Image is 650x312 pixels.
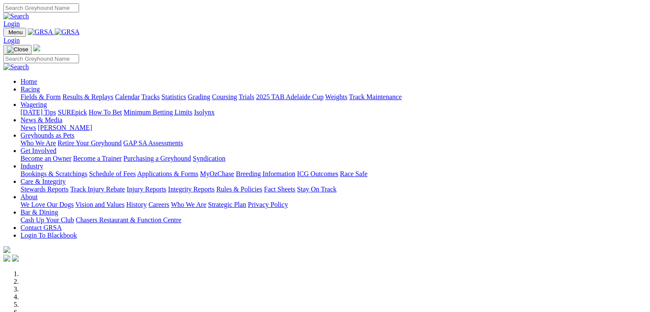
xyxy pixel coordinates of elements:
[21,101,47,108] a: Wagering
[148,201,169,208] a: Careers
[141,93,160,100] a: Tracks
[3,12,29,20] img: Search
[21,185,68,193] a: Stewards Reports
[21,109,56,116] a: [DATE] Tips
[21,155,647,162] div: Get Involved
[21,132,74,139] a: Greyhounds as Pets
[21,170,647,178] div: Industry
[162,93,186,100] a: Statistics
[89,109,122,116] a: How To Bet
[349,93,402,100] a: Track Maintenance
[21,185,647,193] div: Care & Integrity
[3,20,20,27] a: Login
[3,255,10,262] img: facebook.svg
[236,170,295,177] a: Breeding Information
[21,170,87,177] a: Bookings & Scratchings
[171,201,206,208] a: Who We Are
[124,139,183,147] a: GAP SA Assessments
[3,3,79,12] input: Search
[21,85,40,93] a: Racing
[21,209,58,216] a: Bar & Dining
[38,124,92,131] a: [PERSON_NAME]
[58,139,122,147] a: Retire Your Greyhound
[7,46,28,53] img: Close
[21,224,62,231] a: Contact GRSA
[21,139,647,147] div: Greyhounds as Pets
[21,147,56,154] a: Get Involved
[21,155,71,162] a: Become an Owner
[238,93,254,100] a: Trials
[188,93,210,100] a: Grading
[33,44,40,51] img: logo-grsa-white.png
[21,93,61,100] a: Fields & Form
[9,29,23,35] span: Menu
[3,45,32,54] button: Toggle navigation
[21,109,647,116] div: Wagering
[124,155,191,162] a: Purchasing a Greyhound
[58,109,87,116] a: SUREpick
[21,201,647,209] div: About
[124,109,192,116] a: Minimum Betting Limits
[73,155,122,162] a: Become a Trainer
[297,170,338,177] a: ICG Outcomes
[55,28,80,36] img: GRSA
[297,185,336,193] a: Stay On Track
[21,124,36,131] a: News
[21,162,43,170] a: Industry
[3,246,10,253] img: logo-grsa-white.png
[21,193,38,200] a: About
[340,170,367,177] a: Race Safe
[325,93,347,100] a: Weights
[216,185,262,193] a: Rules & Policies
[248,201,288,208] a: Privacy Policy
[264,185,295,193] a: Fact Sheets
[76,216,181,224] a: Chasers Restaurant & Function Centre
[194,109,215,116] a: Isolynx
[89,170,135,177] a: Schedule of Fees
[21,216,74,224] a: Cash Up Your Club
[21,124,647,132] div: News & Media
[21,93,647,101] div: Racing
[256,93,324,100] a: 2025 TAB Adelaide Cup
[200,170,234,177] a: MyOzChase
[193,155,225,162] a: Syndication
[3,28,26,37] button: Toggle navigation
[12,255,19,262] img: twitter.svg
[75,201,124,208] a: Vision and Values
[21,116,62,124] a: News & Media
[115,93,140,100] a: Calendar
[21,201,74,208] a: We Love Our Dogs
[21,78,37,85] a: Home
[28,28,53,36] img: GRSA
[208,201,246,208] a: Strategic Plan
[21,232,77,239] a: Login To Blackbook
[3,37,20,44] a: Login
[21,216,647,224] div: Bar & Dining
[168,185,215,193] a: Integrity Reports
[62,93,113,100] a: Results & Replays
[21,139,56,147] a: Who We Are
[21,178,66,185] a: Care & Integrity
[70,185,125,193] a: Track Injury Rebate
[137,170,198,177] a: Applications & Forms
[3,63,29,71] img: Search
[212,93,237,100] a: Coursing
[126,185,166,193] a: Injury Reports
[3,54,79,63] input: Search
[126,201,147,208] a: History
